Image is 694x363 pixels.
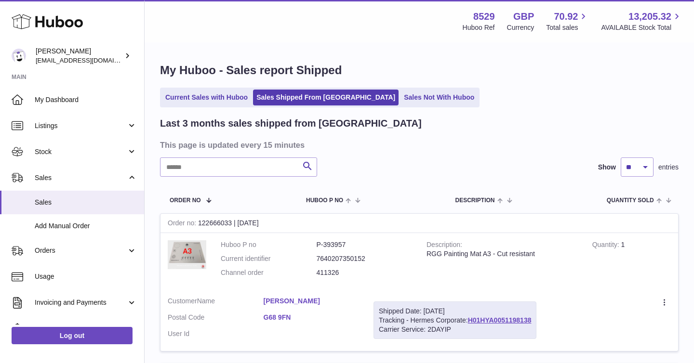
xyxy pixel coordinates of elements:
[35,324,137,333] span: Cases
[35,298,127,307] span: Invoicing and Payments
[12,49,26,63] img: admin@redgrass.ch
[35,121,127,130] span: Listings
[607,197,654,204] span: Quantity Sold
[317,254,413,263] dd: 7640207350152
[36,56,142,64] span: [EMAIL_ADDRESS][DOMAIN_NAME]
[554,10,578,23] span: 70.92
[658,163,679,172] span: entries
[221,240,317,249] dt: Huboo P no
[317,268,413,277] dd: 411326
[35,198,137,207] span: Sales
[35,147,127,156] span: Stock
[473,10,495,23] strong: 8529
[455,197,494,204] span: Description
[12,327,133,344] a: Log out
[427,241,462,251] strong: Description
[513,10,534,23] strong: GBP
[507,23,534,32] div: Currency
[221,254,317,263] dt: Current identifier
[546,23,589,32] span: Total sales
[379,325,531,334] div: Carrier Service: 2DAYIP
[374,301,536,339] div: Tracking - Hermes Corporate:
[162,90,251,105] a: Current Sales with Huboo
[253,90,399,105] a: Sales Shipped From [GEOGRAPHIC_DATA]
[546,10,589,32] a: 70.92 Total sales
[628,10,671,23] span: 13,205.32
[168,219,198,229] strong: Order no
[598,163,616,172] label: Show
[601,23,682,32] span: AVAILABLE Stock Total
[168,329,264,338] dt: User Id
[168,297,264,308] dt: Name
[160,214,678,233] div: 122666033 | [DATE]
[601,10,682,32] a: 13,205.32 AVAILABLE Stock Total
[36,47,122,65] div: [PERSON_NAME]
[400,90,478,105] a: Sales Not With Huboo
[35,95,137,104] span: My Dashboard
[468,316,532,324] a: H01HYA0051198138
[427,249,578,259] div: RGG Painting Mat A3 - Cut resistant
[170,197,201,204] span: Order No
[35,173,127,182] span: Sales
[306,197,343,204] span: Huboo P no
[160,117,422,130] h2: Last 3 months sales shipped from [GEOGRAPHIC_DATA]
[264,297,360,306] a: [PERSON_NAME]
[264,313,360,322] a: G68 9FN
[317,240,413,249] dd: P-393957
[160,63,679,78] h1: My Huboo - Sales report Shipped
[592,241,621,251] strong: Quantity
[463,23,495,32] div: Huboo Ref
[168,297,197,305] span: Customer
[379,307,531,316] div: Shipped Date: [DATE]
[160,140,676,150] h3: This page is updated every 15 minutes
[35,221,137,231] span: Add Manual Order
[168,313,264,324] dt: Postal Code
[35,272,137,281] span: Usage
[585,233,678,289] td: 1
[35,246,127,255] span: Orders
[168,240,206,269] img: painting-mat-A3.jpg
[221,268,317,277] dt: Channel order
